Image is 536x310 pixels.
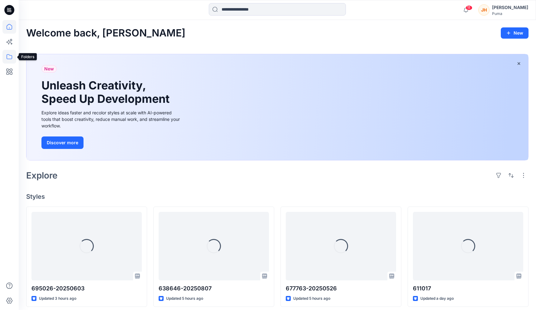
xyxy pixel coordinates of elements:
[26,27,185,39] h2: Welcome back, [PERSON_NAME]
[26,193,529,200] h4: Styles
[492,4,528,11] div: [PERSON_NAME]
[413,284,523,293] p: 611017
[26,170,58,180] h2: Explore
[501,27,529,39] button: New
[420,295,454,302] p: Updated a day ago
[41,136,84,149] button: Discover more
[286,284,396,293] p: 677763-20250526
[159,284,269,293] p: 638646-20250807
[293,295,330,302] p: Updated 5 hours ago
[466,5,472,10] span: 11
[41,79,172,106] h1: Unleash Creativity, Speed Up Development
[31,284,142,293] p: 695026-20250603
[492,11,528,16] div: Puma
[44,65,54,73] span: New
[478,4,490,16] div: JH
[41,136,182,149] a: Discover more
[166,295,203,302] p: Updated 5 hours ago
[39,295,76,302] p: Updated 3 hours ago
[41,109,182,129] div: Explore ideas faster and recolor styles at scale with AI-powered tools that boost creativity, red...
